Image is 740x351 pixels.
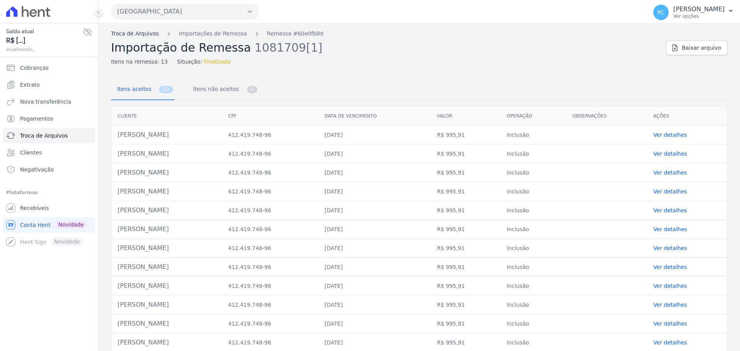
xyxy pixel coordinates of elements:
span: R$ [...] [6,35,83,46]
a: Nova transferência [3,94,95,109]
td: R$ 995,91 [431,163,501,182]
td: [PERSON_NAME] [111,144,222,163]
td: 412.419.748-96 [222,277,318,296]
a: Conta Hent Novidade [3,217,95,233]
td: [DATE] [318,239,431,258]
a: Negativação [3,162,95,177]
span: Baixar arquivo [682,44,721,52]
th: Valor [431,107,501,126]
td: [PERSON_NAME] [111,258,222,277]
td: Inclusão [501,144,566,163]
button: RC [PERSON_NAME] Ver opções [647,2,740,23]
a: Ver detalhes [653,302,687,308]
td: [DATE] [318,126,431,144]
td: Inclusão [501,277,566,296]
td: R$ 995,91 [431,220,501,239]
span: Conta Hent [20,221,50,229]
a: Ver detalhes [653,283,687,289]
td: Inclusão [501,220,566,239]
td: R$ 995,91 [431,296,501,314]
td: R$ 995,91 [431,126,501,144]
th: CPF [222,107,318,126]
th: Operação [501,107,566,126]
td: 412.419.748-96 [222,144,318,163]
nav: Tab selector [111,80,259,100]
td: 412.419.748-96 [222,220,318,239]
a: Troca de Arquivos [3,128,95,143]
a: Ver detalhes [653,207,687,213]
th: Data de vencimento [318,107,431,126]
td: [DATE] [318,277,431,296]
nav: Sidebar [6,60,92,250]
td: [PERSON_NAME] [111,239,222,258]
a: Ver detalhes [653,264,687,270]
span: Recebíveis [20,204,49,212]
span: Nova transferência [20,98,71,106]
th: Cliente [111,107,222,126]
p: [PERSON_NAME] [673,5,725,13]
nav: Breadcrumb [111,30,660,38]
td: [PERSON_NAME] [111,126,222,144]
td: [PERSON_NAME] [111,314,222,333]
span: atualizando... [6,46,83,53]
td: [PERSON_NAME] [111,220,222,239]
span: Importação de Remessa [111,41,251,54]
td: [DATE] [318,182,431,201]
span: Situação: [177,58,202,66]
td: 412.419.748-96 [222,239,318,258]
span: Itens aceitos [113,81,153,97]
span: Itens na remessa: 13 [111,58,168,66]
div: Plataformas [6,188,92,197]
td: [PERSON_NAME] [111,277,222,296]
a: Ver detalhes [653,321,687,327]
a: Cobranças [3,60,95,76]
a: Ver detalhes [653,151,687,157]
td: Inclusão [501,296,566,314]
span: Novidade [55,220,87,229]
span: Extrato [20,81,40,89]
span: Clientes [20,149,42,156]
a: Importações de Remessa [179,30,247,38]
td: Inclusão [501,239,566,258]
span: RC [658,10,665,15]
a: Ver detalhes [653,132,687,138]
a: Remessa #60e0fb8d [267,30,323,38]
td: R$ 995,91 [431,239,501,258]
td: 412.419.748-96 [222,201,318,220]
td: [PERSON_NAME] [111,201,222,220]
span: Itens não aceitos [188,81,240,97]
td: 412.419.748-96 [222,126,318,144]
a: Recebíveis [3,200,95,216]
td: R$ 995,91 [431,201,501,220]
a: Ver detalhes [653,339,687,346]
td: 412.419.748-96 [222,258,318,277]
td: [DATE] [318,201,431,220]
td: Inclusão [501,258,566,277]
td: 412.419.748-96 [222,314,318,333]
td: [DATE] [318,144,431,163]
td: Inclusão [501,314,566,333]
span: Pagamentos [20,115,53,123]
td: 412.419.748-96 [222,163,318,182]
td: 412.419.748-96 [222,296,318,314]
a: Baixar arquivo [666,40,728,55]
td: [DATE] [318,163,431,182]
td: [DATE] [318,296,431,314]
a: Troca de Arquivos [111,30,159,38]
a: Extrato [3,77,95,92]
td: R$ 995,91 [431,182,501,201]
a: Itens aceitos 13 [111,80,175,100]
td: [DATE] [318,258,431,277]
span: 1081709[1] [255,40,323,54]
td: R$ 995,91 [431,258,501,277]
td: Inclusão [501,126,566,144]
td: [PERSON_NAME] [111,296,222,314]
th: Observações [566,107,647,126]
span: 0 [247,86,258,93]
td: R$ 995,91 [431,277,501,296]
a: Clientes [3,145,95,160]
a: Pagamentos [3,111,95,126]
span: 13 [159,86,173,93]
a: Ver detalhes [653,170,687,176]
a: Ver detalhes [653,245,687,251]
